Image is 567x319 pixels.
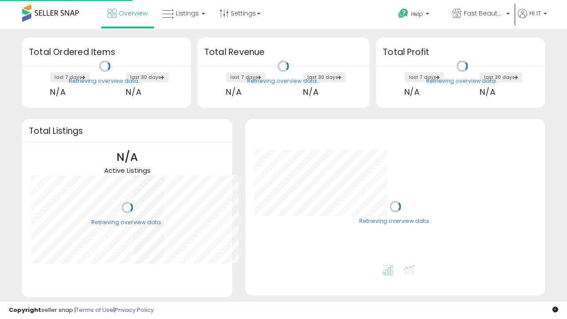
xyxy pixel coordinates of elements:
div: seller snap | | [9,306,154,315]
div: Retrieving overview data.. [69,77,141,85]
span: Overview [119,9,148,18]
span: Help [411,10,423,18]
span: Fast Beauty ([GEOGRAPHIC_DATA]) [464,9,504,18]
div: Retrieving overview data.. [359,218,431,226]
i: Get Help [398,8,409,19]
div: Retrieving overview data.. [91,218,163,226]
a: Help [391,1,444,29]
a: Terms of Use [76,306,113,314]
a: Hi IT [518,9,547,29]
span: Hi IT [529,9,541,18]
div: Retrieving overview data.. [247,77,319,85]
a: Privacy Policy [115,306,154,314]
div: Retrieving overview data.. [426,77,498,85]
strong: Copyright [9,306,41,314]
span: Listings [176,9,199,18]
